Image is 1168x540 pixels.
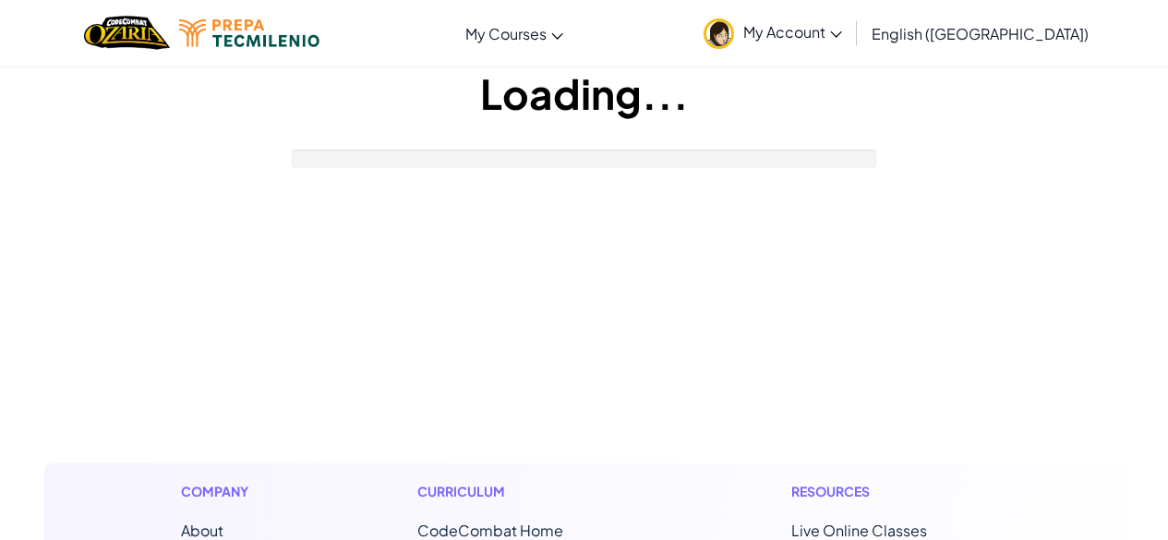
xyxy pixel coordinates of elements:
[862,8,1098,58] a: English ([GEOGRAPHIC_DATA])
[791,482,988,501] h1: Resources
[456,8,572,58] a: My Courses
[84,14,170,52] img: Home
[791,521,927,540] a: Live Online Classes
[179,19,319,47] img: Tecmilenio logo
[417,482,641,501] h1: Curriculum
[694,4,851,62] a: My Account
[704,18,734,49] img: avatar
[181,521,223,540] a: About
[417,521,563,540] span: CodeCombat Home
[84,14,170,52] a: Ozaria by CodeCombat logo
[872,24,1089,43] span: English ([GEOGRAPHIC_DATA])
[743,22,842,42] span: My Account
[465,24,547,43] span: My Courses
[181,482,267,501] h1: Company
